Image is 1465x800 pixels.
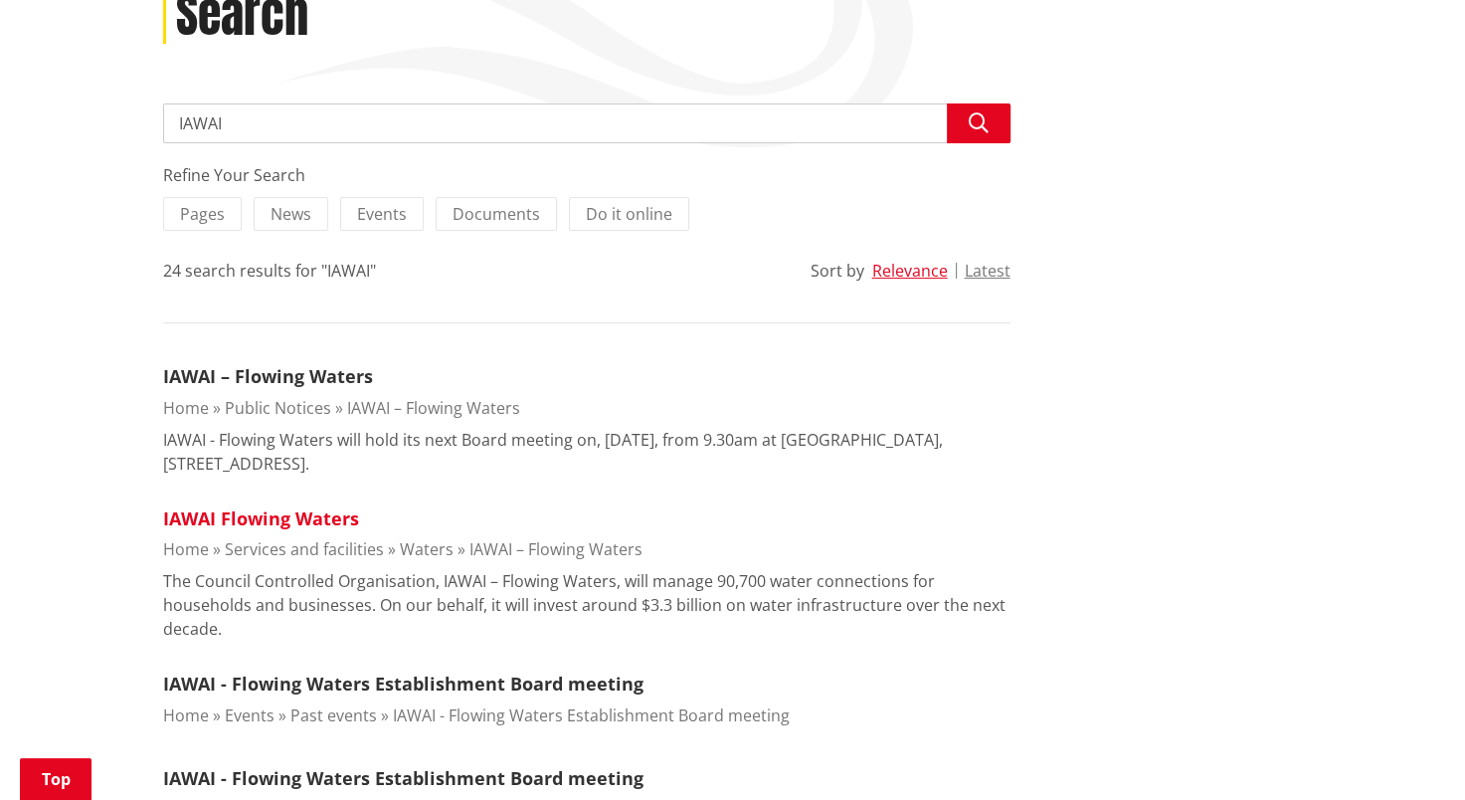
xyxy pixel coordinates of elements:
[163,259,376,283] div: 24 search results for "IAWAI"
[180,203,225,225] span: Pages
[163,397,209,419] a: Home
[469,538,642,560] a: IAWAI – Flowing Waters
[225,397,331,419] a: Public Notices
[872,262,948,280] button: Relevance
[586,203,672,225] span: Do it online
[347,397,520,419] a: IAWAI – Flowing Waters
[163,672,643,696] a: IAWAI - Flowing Waters Establishment Board meeting
[290,704,377,726] a: Past events
[393,704,790,726] a: IAWAI - Flowing Waters Establishment Board meeting
[400,538,454,560] a: Waters
[225,704,275,726] a: Events
[811,259,864,283] div: Sort by
[163,766,643,790] a: IAWAI - Flowing Waters Establishment Board meeting
[453,203,540,225] span: Documents
[163,428,1010,476] p: IAWAI - Flowing Waters will hold its next Board meeting on, [DATE], from 9.30am at [GEOGRAPHIC_DA...
[357,203,407,225] span: Events
[163,506,359,530] a: IAWAI Flowing Waters
[163,569,1010,641] p: The Council Controlled Organisation, IAWAI – Flowing Waters, will manage 90,700 water connections...
[163,364,373,388] a: IAWAI – Flowing Waters
[163,163,1010,187] div: Refine Your Search
[1373,716,1445,788] iframe: Messenger Launcher
[225,538,384,560] a: Services and facilities
[271,203,311,225] span: News
[163,538,209,560] a: Home
[965,262,1010,280] button: Latest
[163,704,209,726] a: Home
[163,103,1010,143] input: Search input
[20,758,92,800] a: Top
